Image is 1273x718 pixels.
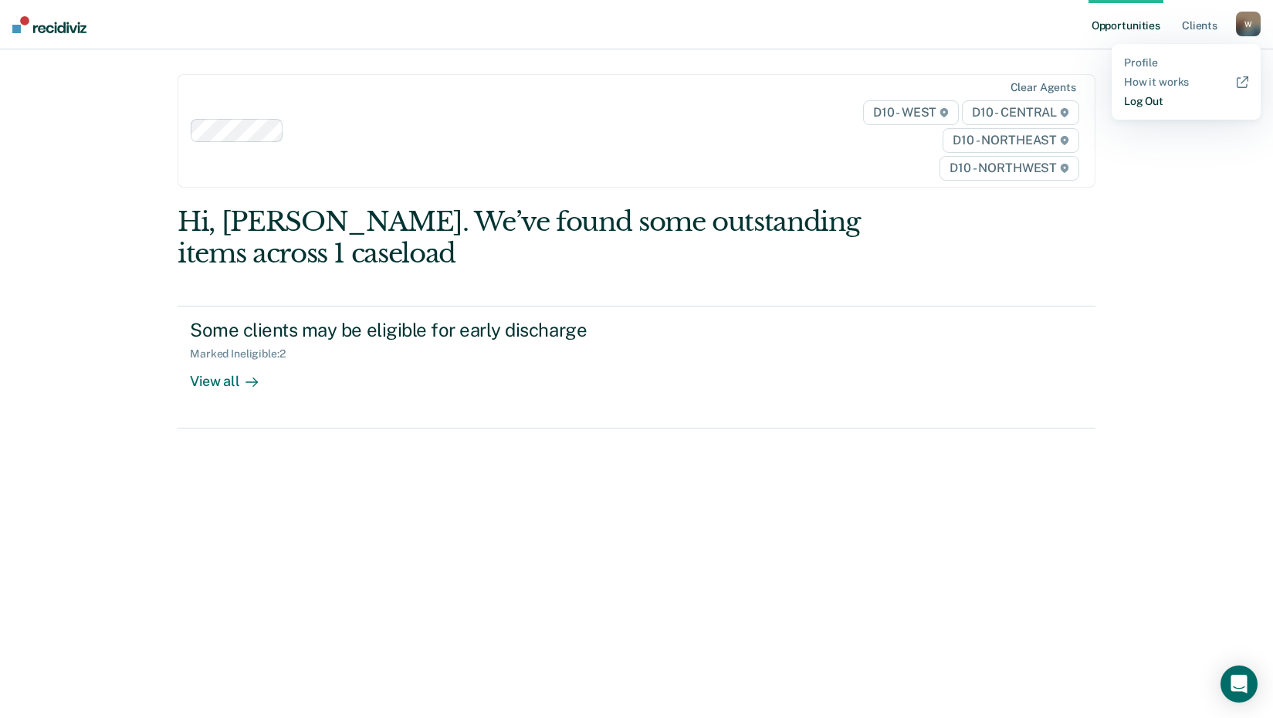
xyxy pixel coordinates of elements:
div: Marked Ineligible : 2 [190,347,297,361]
div: Some clients may be eligible for early discharge [190,319,732,341]
a: Profile [1124,56,1248,69]
div: Open Intercom Messenger [1221,666,1258,703]
div: Clear agents [1011,81,1076,94]
a: Log Out [1124,95,1248,108]
span: D10 - CENTRAL [962,100,1079,125]
span: D10 - WEST [863,100,959,125]
div: View all [190,361,276,391]
div: Hi, [PERSON_NAME]. We’ve found some outstanding items across 1 caseload [178,206,912,269]
a: How it works [1124,76,1248,89]
span: D10 - NORTHWEST [940,156,1078,181]
button: W [1236,12,1261,36]
a: Some clients may be eligible for early dischargeMarked Ineligible:2View all [178,306,1095,428]
span: D10 - NORTHEAST [943,128,1078,153]
img: Recidiviz [12,16,86,33]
